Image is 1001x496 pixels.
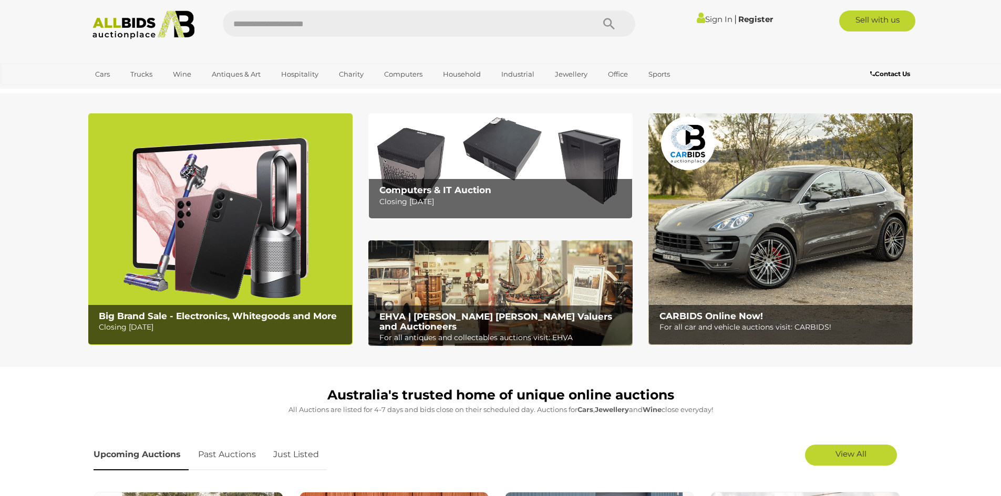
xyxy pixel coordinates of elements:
[494,66,541,83] a: Industrial
[583,10,635,37] button: Search
[659,321,907,334] p: For all car and vehicle auctions visit: CARBIDS!
[379,331,627,344] p: For all antiques and collectables auctions visit: EHVA
[870,70,910,78] b: Contact Us
[265,439,327,470] a: Just Listed
[88,113,353,345] a: Big Brand Sale - Electronics, Whitegoods and More Big Brand Sale - Electronics, Whitegoods and Mo...
[99,311,337,321] b: Big Brand Sale - Electronics, Whitegoods and More
[368,240,633,346] img: EHVA | Evans Hastings Valuers and Auctioneers
[368,113,633,219] a: Computers & IT Auction Computers & IT Auction Closing [DATE]
[379,311,612,332] b: EHVA | [PERSON_NAME] [PERSON_NAME] Valuers and Auctioneers
[642,66,677,83] a: Sports
[368,113,633,219] img: Computers & IT Auction
[88,66,117,83] a: Cars
[870,68,913,80] a: Contact Us
[379,185,491,195] b: Computers & IT Auction
[577,405,593,414] strong: Cars
[99,321,346,334] p: Closing [DATE]
[436,66,488,83] a: Household
[601,66,635,83] a: Office
[643,405,662,414] strong: Wine
[839,10,915,31] a: Sell with us
[595,405,629,414] strong: Jewellery
[379,195,627,208] p: Closing [DATE]
[190,439,264,470] a: Past Auctions
[88,113,353,345] img: Big Brand Sale - Electronics, Whitegoods and More
[94,439,189,470] a: Upcoming Auctions
[377,66,429,83] a: Computers
[368,240,633,346] a: EHVA | Evans Hastings Valuers and Auctioneers EHVA | [PERSON_NAME] [PERSON_NAME] Valuers and Auct...
[648,113,913,345] a: CARBIDS Online Now! CARBIDS Online Now! For all car and vehicle auctions visit: CARBIDS!
[166,66,198,83] a: Wine
[123,66,159,83] a: Trucks
[697,14,732,24] a: Sign In
[88,83,177,100] a: [GEOGRAPHIC_DATA]
[805,445,897,466] a: View All
[648,113,913,345] img: CARBIDS Online Now!
[274,66,325,83] a: Hospitality
[94,404,908,416] p: All Auctions are listed for 4-7 days and bids close on their scheduled day. Auctions for , and cl...
[332,66,370,83] a: Charity
[738,14,773,24] a: Register
[548,66,594,83] a: Jewellery
[659,311,763,321] b: CARBIDS Online Now!
[835,449,866,459] span: View All
[87,10,201,39] img: Allbids.com.au
[734,13,737,25] span: |
[205,66,267,83] a: Antiques & Art
[94,388,908,403] h1: Australia's trusted home of unique online auctions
